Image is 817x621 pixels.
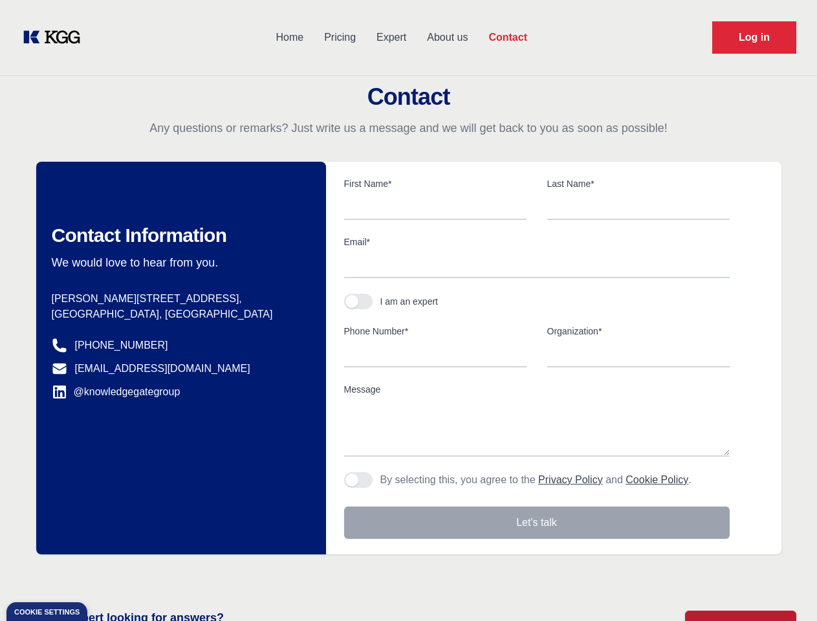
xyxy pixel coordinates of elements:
div: Cookie settings [14,609,80,616]
a: [PHONE_NUMBER] [75,338,168,353]
iframe: Chat Widget [752,559,817,621]
a: Expert [366,21,417,54]
label: Email* [344,235,730,248]
a: Request Demo [712,21,796,54]
label: Organization* [547,325,730,338]
a: Privacy Policy [538,474,603,485]
h2: Contact [16,84,801,110]
a: Home [265,21,314,54]
a: [EMAIL_ADDRESS][DOMAIN_NAME] [75,361,250,376]
p: We would love to hear from you. [52,255,305,270]
a: Contact [478,21,538,54]
button: Let's talk [344,507,730,539]
p: [GEOGRAPHIC_DATA], [GEOGRAPHIC_DATA] [52,307,305,322]
a: Pricing [314,21,366,54]
p: Any questions or remarks? Just write us a message and we will get back to you as soon as possible! [16,120,801,136]
label: Phone Number* [344,325,527,338]
label: First Name* [344,177,527,190]
label: Message [344,383,730,396]
label: Last Name* [547,177,730,190]
a: Cookie Policy [626,474,688,485]
a: KOL Knowledge Platform: Talk to Key External Experts (KEE) [21,27,91,48]
a: @knowledgegategroup [52,384,180,400]
h2: Contact Information [52,224,305,247]
a: About us [417,21,478,54]
div: I am an expert [380,295,439,308]
p: [PERSON_NAME][STREET_ADDRESS], [52,291,305,307]
p: By selecting this, you agree to the and . [380,472,692,488]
